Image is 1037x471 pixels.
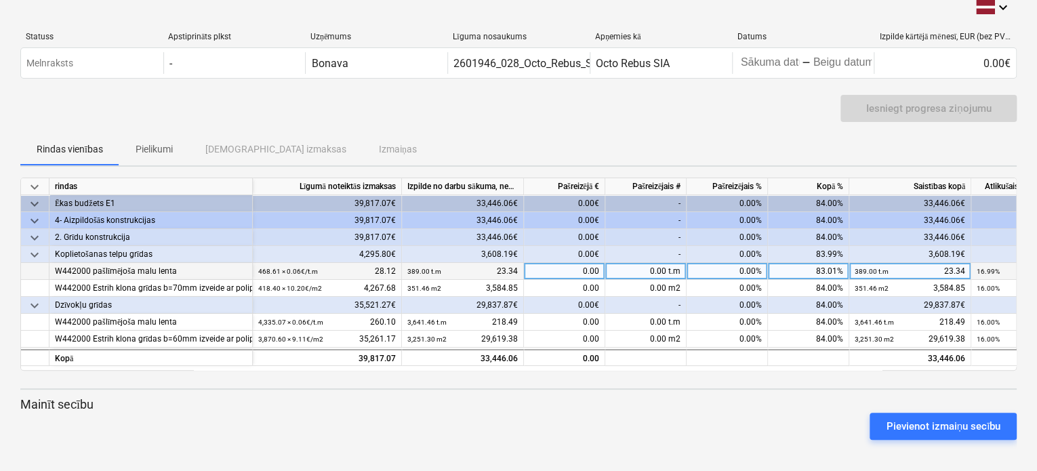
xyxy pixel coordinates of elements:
div: Koplietošanas telpu grīdas [55,246,247,263]
div: 39,817.07€ [253,229,402,246]
div: 4- Aizpildošās konstrukcijas [55,212,247,229]
div: 23.34 [855,263,965,280]
input: Beigu datums [811,54,874,73]
input: Sākuma datums [738,54,802,73]
div: 29,619.38 [855,331,965,348]
div: 0.00% [687,246,768,263]
div: Statuss [26,32,157,41]
div: - [605,246,687,263]
div: - [605,195,687,212]
div: 29,837.87€ [402,297,524,314]
div: 33,446.06€ [849,212,971,229]
div: 260.10 [258,314,396,331]
small: 3,251.30 m2 [407,335,447,343]
p: Pielikumi [136,142,173,157]
div: 3,584.85 [855,280,965,297]
div: 4,295.80€ [253,246,402,263]
small: 351.46 m2 [407,285,441,292]
div: 0.00€ [524,195,605,212]
div: 0.00% [687,229,768,246]
div: - [605,212,687,229]
div: 33,446.06€ [402,212,524,229]
div: 0.00 t.m [605,263,687,280]
div: 84.00% [768,314,849,331]
div: 0.00% [687,331,768,348]
div: 39,817.07€ [253,195,402,212]
div: 28.12 [258,263,396,280]
div: 0.00€ [524,297,605,314]
div: Līguma nosaukums [453,32,584,42]
div: - [169,57,172,70]
small: 389.00 t.m [407,268,441,275]
div: Ēkas budžets E1 [55,195,247,212]
small: 389.00 t.m [855,268,889,275]
div: 0.00% [687,263,768,280]
span: keyboard_arrow_down [26,179,43,195]
small: 468.61 × 0.06€ / t.m [258,268,318,275]
div: Pašreizējā € [524,178,605,195]
div: 84.00% [768,229,849,246]
div: 39,817.07€ [253,212,402,229]
div: 0.00 t.m [605,314,687,331]
small: 3,251.30 m2 [855,335,894,343]
div: - [605,229,687,246]
div: 0.00% [687,297,768,314]
div: 0.00 [524,280,605,297]
div: 39,817.07 [258,350,396,367]
small: 418.40 × 10.20€ / m2 [258,285,322,292]
div: 29,837.87€ [849,297,971,314]
div: 83.99% [768,246,849,263]
div: 0.00€ [524,212,605,229]
div: 35,521.27€ [253,297,402,314]
div: Octo Rebus SIA [596,57,670,70]
div: 35,261.17 [258,331,396,348]
small: 16.99% [977,268,1000,275]
p: Melnraksts [26,56,73,70]
small: 4,335.07 × 0.06€ / t.m [258,319,323,326]
div: 0.00€ [524,246,605,263]
div: - [802,59,811,67]
div: 33,446.06€ [849,195,971,212]
div: Uzņēmums [310,32,442,42]
div: Kopā % [768,178,849,195]
div: 84.00% [768,297,849,314]
div: 3,584.85 [407,280,518,297]
div: Apstiprināts plkst [168,32,300,42]
div: 0.00 [524,263,605,280]
div: Apņemies kā [595,32,727,42]
div: W442000 Estrih klona grīdas b=70mm izveide ar polipropilena šķiedru (180g/0,2m3) [55,280,247,297]
div: 3,608.19€ [849,246,971,263]
div: 84.00% [768,195,849,212]
div: 0.00€ [524,229,605,246]
div: 0.00% [687,314,768,331]
div: 4,267.68 [258,280,396,297]
div: 33,446.06 [849,349,971,366]
small: 3,870.60 × 9.11€ / m2 [258,335,323,343]
div: Pašreizējais # [605,178,687,195]
div: Datums [737,32,869,41]
span: keyboard_arrow_down [26,196,43,212]
div: Izpilde kārtējā mēnesī, EUR (bez PVN) [880,32,1011,42]
div: Kopā [49,349,253,366]
small: 3,641.46 t.m [407,319,447,326]
div: Saistības kopā [849,178,971,195]
div: Bonava [311,57,348,70]
div: rindas [49,178,253,195]
p: Rindas vienības [37,142,103,157]
div: 23.34 [407,263,518,280]
div: 3,608.19€ [402,246,524,263]
div: 0.00% [687,280,768,297]
small: 16.00% [977,285,1000,292]
div: 0.00% [687,212,768,229]
button: Pievienot izmaiņu secību [870,413,1017,440]
div: 84.00% [768,331,849,348]
div: 2. Grīdu konstrukcija [55,229,247,246]
div: Pievienot izmaiņu secību [886,417,1000,435]
div: Dzīvokļu grīdas [55,297,247,314]
small: 351.46 m2 [855,285,889,292]
div: 33,446.06€ [402,229,524,246]
div: 0.00% [687,195,768,212]
div: 33,446.06€ [402,195,524,212]
div: W442000 Estrih klona grīdas b=60mm izveide ar polipropilena šķiedru (180g/0,2m3) [55,331,247,348]
div: Pašreizējais % [687,178,768,195]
